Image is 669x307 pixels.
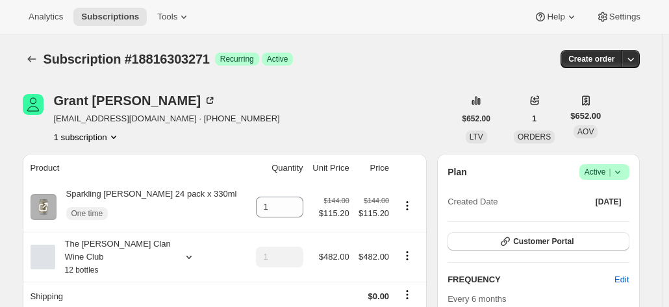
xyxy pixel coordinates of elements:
[353,154,393,182] th: Price
[267,54,288,64] span: Active
[249,154,307,182] th: Quantity
[54,112,280,125] span: [EMAIL_ADDRESS][DOMAIN_NAME] · [PHONE_NUMBER]
[23,154,250,182] th: Product
[585,166,624,178] span: Active
[220,54,254,64] span: Recurring
[448,195,498,208] span: Created Date
[561,50,622,68] button: Create order
[607,269,637,290] button: Edit
[319,252,349,262] span: $482.00
[359,252,389,262] span: $482.00
[81,12,139,22] span: Subscriptions
[364,197,389,204] small: $144.00
[71,208,103,219] span: One time
[455,110,498,128] button: $652.00
[577,127,594,136] span: AOV
[31,194,57,220] img: product img
[23,94,44,115] span: Grant Featherston
[524,110,544,128] button: 1
[518,132,551,141] span: ORDERS
[55,238,172,276] div: The [PERSON_NAME] Clan Wine Club
[547,12,564,22] span: Help
[44,52,210,66] span: Subscription #18816303271
[397,249,418,263] button: Product actions
[368,291,390,301] span: $0.00
[588,8,648,26] button: Settings
[397,288,418,302] button: Shipping actions
[357,207,389,220] span: $115.20
[448,166,467,178] h2: Plan
[532,114,536,124] span: 1
[609,167,611,177] span: |
[513,236,574,247] span: Customer Portal
[54,130,120,143] button: Product actions
[307,154,353,182] th: Unit Price
[596,197,622,207] span: [DATE]
[54,94,217,107] div: Grant [PERSON_NAME]
[614,273,629,286] span: Edit
[448,232,629,251] button: Customer Portal
[588,193,629,211] button: [DATE]
[526,8,585,26] button: Help
[397,199,418,213] button: Product actions
[324,197,349,204] small: $144.00
[149,8,198,26] button: Tools
[29,12,63,22] span: Analytics
[157,12,177,22] span: Tools
[448,294,506,304] span: Every 6 months
[319,207,349,220] span: $115.20
[570,110,601,123] span: $652.00
[21,8,71,26] button: Analytics
[65,265,99,275] small: 12 bottles
[609,12,640,22] span: Settings
[23,50,41,68] button: Subscriptions
[470,132,483,141] span: LTV
[462,114,490,124] span: $652.00
[448,273,614,286] h2: FREQUENCY
[73,8,147,26] button: Subscriptions
[57,188,237,227] div: Sparkling [PERSON_NAME] 24 pack x 330ml
[568,54,614,64] span: Create order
